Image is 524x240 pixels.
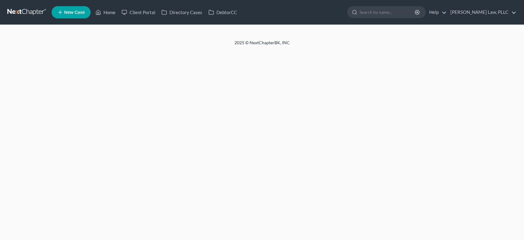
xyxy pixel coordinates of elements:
span: New Case [64,10,85,15]
div: 2025 © NextChapterBK, INC [87,40,437,51]
a: Help [426,7,447,18]
a: Directory Cases [158,7,205,18]
a: Client Portal [118,7,158,18]
a: [PERSON_NAME] Law, PLLC [447,7,516,18]
a: DebtorCC [205,7,240,18]
input: Search by name... [359,6,416,18]
a: Home [92,7,118,18]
